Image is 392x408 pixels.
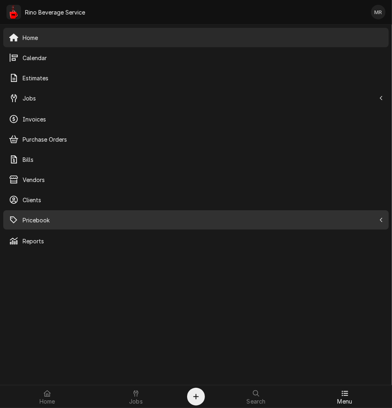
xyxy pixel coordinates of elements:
[3,190,389,209] a: Clients
[3,387,91,406] a: Home
[247,398,266,405] span: Search
[23,115,383,123] span: Invoices
[23,54,383,62] span: Calendar
[23,237,383,245] span: Reports
[129,398,143,405] span: Jobs
[23,216,375,224] span: Pricebook
[371,5,386,19] div: Melissa Rinehart's Avatar
[40,398,55,405] span: Home
[3,231,389,251] a: Reports
[301,387,389,406] a: Menu
[23,74,383,82] span: Estimates
[23,196,383,204] span: Clients
[187,388,205,406] button: Create Object
[3,68,389,88] a: Estimates
[371,5,386,19] div: MR
[25,8,85,17] div: Rino Beverage Service
[92,387,180,406] a: Jobs
[23,135,383,144] span: Purchase Orders
[23,33,383,42] span: Home
[3,109,389,129] a: Invoices
[23,176,383,184] span: Vendors
[3,88,389,108] a: Go to Jobs
[212,387,300,406] a: Search
[23,155,383,164] span: Bills
[3,150,389,169] a: Bills
[3,130,389,149] a: Purchase Orders
[3,28,389,47] a: Home
[3,170,389,189] a: Vendors
[23,94,375,103] span: Jobs
[6,5,21,19] div: Rino Beverage Service's Avatar
[3,48,389,67] a: Calendar
[6,5,21,19] div: R
[338,398,352,405] span: Menu
[3,210,389,230] a: Go to Pricebook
